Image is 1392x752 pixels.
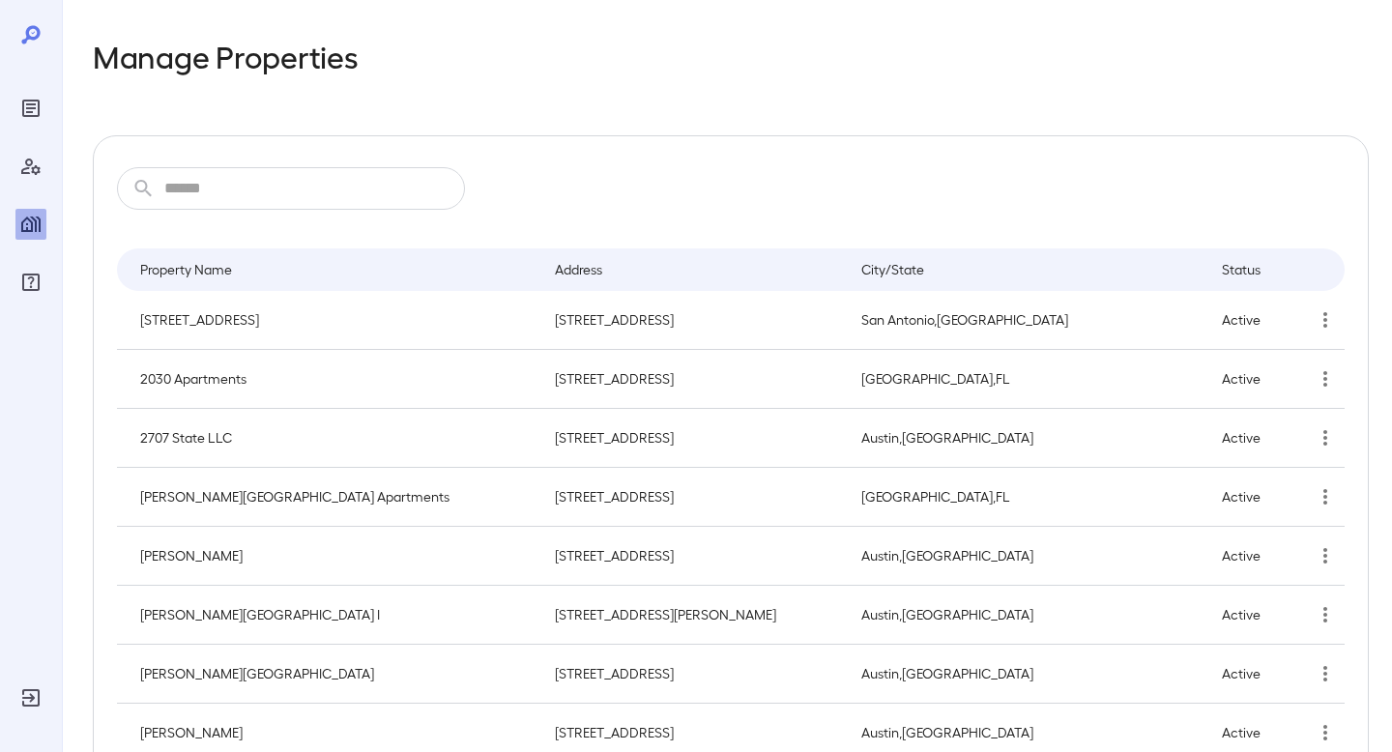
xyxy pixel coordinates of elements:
th: Property Name [117,248,539,291]
p: Active [1222,605,1275,624]
div: FAQ [15,267,46,298]
p: Active [1222,487,1275,506]
p: Active [1222,723,1275,742]
p: [STREET_ADDRESS] [140,310,524,330]
p: [STREET_ADDRESS] [555,369,830,389]
p: Active [1222,310,1275,330]
div: Manage Users [15,151,46,182]
p: [GEOGRAPHIC_DATA] , FL [861,369,1191,389]
p: Active [1222,664,1275,683]
p: San Antonio , [GEOGRAPHIC_DATA] [861,310,1191,330]
div: Reports [15,93,46,124]
th: Address [539,248,846,291]
p: Active [1222,428,1275,448]
p: [PERSON_NAME] [140,723,524,742]
p: [STREET_ADDRESS] [555,546,830,565]
div: Manage Properties [15,209,46,240]
p: [STREET_ADDRESS] [555,723,830,742]
p: Austin , [GEOGRAPHIC_DATA] [861,546,1191,565]
p: [STREET_ADDRESS][PERSON_NAME] [555,605,830,624]
h2: Manage Properties [93,39,1369,73]
div: Log Out [15,682,46,713]
p: [STREET_ADDRESS] [555,428,830,448]
th: Status [1206,248,1290,291]
p: Austin , [GEOGRAPHIC_DATA] [861,723,1191,742]
p: Austin , [GEOGRAPHIC_DATA] [861,664,1191,683]
p: Austin , [GEOGRAPHIC_DATA] [861,428,1191,448]
p: Austin , [GEOGRAPHIC_DATA] [861,605,1191,624]
p: [STREET_ADDRESS] [555,487,830,506]
p: Active [1222,546,1275,565]
p: [PERSON_NAME][GEOGRAPHIC_DATA] Apartments [140,487,524,506]
p: [STREET_ADDRESS] [555,664,830,683]
th: City/State [846,248,1206,291]
p: [PERSON_NAME][GEOGRAPHIC_DATA] [140,664,524,683]
p: [GEOGRAPHIC_DATA] , FL [861,487,1191,506]
p: [STREET_ADDRESS] [555,310,830,330]
p: [PERSON_NAME][GEOGRAPHIC_DATA] I [140,605,524,624]
p: 2030 Apartments [140,369,524,389]
p: Active [1222,369,1275,389]
p: [PERSON_NAME] [140,546,524,565]
p: 2707 State LLC [140,428,524,448]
